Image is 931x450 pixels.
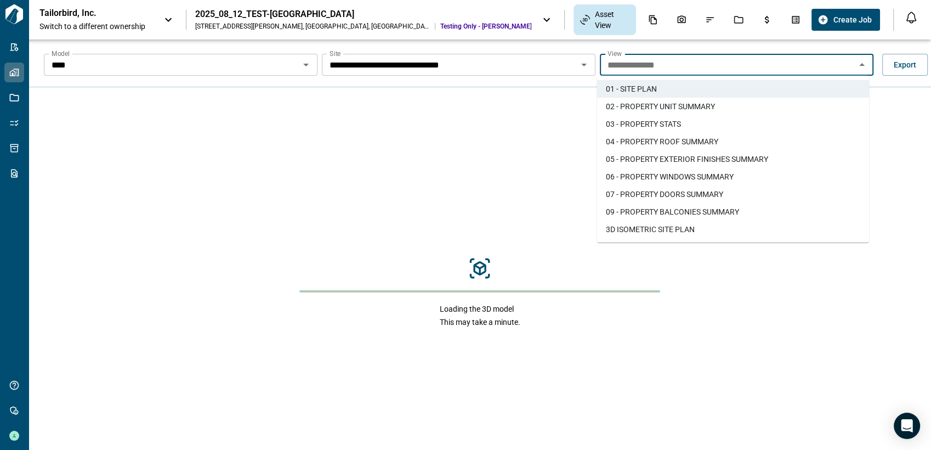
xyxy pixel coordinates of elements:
[606,83,657,94] span: 01 - SITE PLAN
[699,10,722,29] div: Issues & Info
[756,10,779,29] div: Budgets
[576,57,592,72] button: Open
[440,317,520,328] span: This may take a minute.
[330,49,340,58] label: Site
[606,171,734,182] span: 06 - PROPERTY WINDOWS SUMMARY
[52,49,70,58] label: Model
[606,154,768,165] span: 05 - PROPERTY EXTERIOR FINISHES SUMMARY
[727,10,750,29] div: Jobs
[606,224,695,235] span: 3D ISOMETRIC SITE PLAN​
[606,189,723,200] span: 07 - PROPERTY DOORS SUMMARY
[606,136,718,147] span: 04 - PROPERTY ROOF SUMMARY
[195,22,430,31] div: [STREET_ADDRESS][PERSON_NAME] , [GEOGRAPHIC_DATA] , [GEOGRAPHIC_DATA]
[606,101,715,112] span: 02 - PROPERTY UNIT SUMMARY
[642,10,665,29] div: Documents
[440,303,520,314] span: Loading the 3D model
[594,9,629,31] span: Asset View
[298,57,314,72] button: Open
[882,54,928,76] button: Export
[811,9,880,31] button: Create Job
[440,22,531,31] span: Testing Only - [PERSON_NAME]
[670,10,693,29] div: Photos
[902,9,920,26] button: Open notification feed
[894,413,920,439] div: Open Intercom Messenger
[784,10,807,29] div: Takeoff Center
[195,9,531,20] div: 2025_08_12_TEST-[GEOGRAPHIC_DATA]
[833,14,871,25] span: Create Job
[39,8,138,19] p: Tailorbird, Inc.
[894,59,916,70] span: Export
[606,206,739,217] span: 09 - PROPERTY BALCONIES SUMMARY
[39,21,153,32] span: Switch to a different ownership
[606,119,681,130] span: 03 - PROPERTY STATS
[854,57,870,72] button: Close
[574,4,635,35] div: Asset View
[608,49,622,58] label: View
